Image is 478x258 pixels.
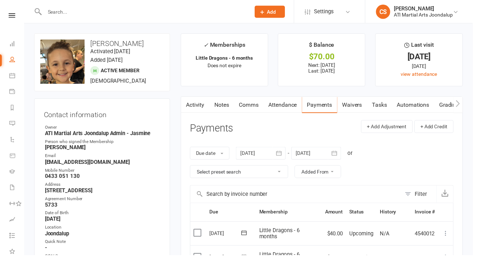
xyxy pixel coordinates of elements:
span: Does not expire [210,63,244,69]
div: Owner [45,125,162,132]
th: Invoice # [416,205,443,224]
div: or [351,151,356,159]
h3: Payments [192,124,236,135]
a: Product Sales [9,150,24,166]
div: Person who signed the Membership [45,140,162,147]
strong: [EMAIL_ADDRESS][DOMAIN_NAME] [45,161,162,167]
div: Filter [419,192,432,201]
div: Email [45,154,162,161]
td: 4540012 [416,224,443,248]
input: Search... [43,7,248,17]
div: Location [45,226,162,233]
div: Agreement Number [45,198,162,204]
th: Status [350,205,381,224]
th: Amount [326,205,350,224]
th: Due [209,205,259,224]
i: ✓ [206,42,210,49]
a: Calendar [9,69,24,85]
strong: [DATE] [45,218,162,225]
div: CS [380,5,395,19]
div: Date of Birth [45,212,162,219]
h3: Contact information [44,109,162,120]
button: + Add Credit [419,121,459,134]
button: Add [258,6,288,18]
div: $70.00 [288,54,363,61]
span: Settings [318,4,337,20]
div: Quick Note [45,241,162,248]
button: Filter [406,188,441,205]
td: $40.00 [326,224,350,248]
a: Dashboard [9,37,24,53]
span: Little Dragons - 6 months [262,230,303,242]
strong: ATI Martial Arts Joondalup Admin - Jasmine [45,132,162,138]
button: Due date [192,148,232,161]
strong: 0433 051 130 [45,175,162,181]
span: Add [270,9,279,15]
img: image1750243164.png [41,40,86,85]
time: Added [DATE] [91,57,124,64]
div: $ Balance [313,41,338,54]
strong: 5733 [45,204,162,210]
a: view attendance [405,72,442,78]
a: Payments [9,85,24,101]
strong: [STREET_ADDRESS] [45,189,162,196]
div: Memberships [206,41,248,54]
a: Tasks [371,98,396,114]
strong: Little Dragons - 6 months [198,56,256,61]
div: Mobile Number [45,169,162,176]
a: Attendance [267,98,305,114]
a: Payments [305,98,341,114]
div: Last visit [409,41,439,54]
time: Activated [DATE] [91,49,132,55]
div: [DATE] [386,63,461,71]
a: Activity [183,98,212,114]
a: Comms [237,98,267,114]
th: Membership [259,205,326,224]
strong: - [45,247,162,254]
span: Upcoming [353,233,378,239]
strong: Joondalup [45,233,162,239]
span: N/A [384,233,394,239]
span: [DEMOGRAPHIC_DATA] [91,79,148,85]
a: Notes [212,98,237,114]
a: Assessments [9,215,24,231]
a: People [9,53,24,69]
th: History [381,205,416,224]
a: Reports [9,101,24,118]
a: Waivers [341,98,371,114]
h3: [PERSON_NAME] [41,40,166,48]
button: + Add Adjustment [365,121,417,134]
a: Automations [396,98,439,114]
input: Search by invoice number [192,188,406,205]
button: Added From [298,167,345,180]
div: [DATE] [386,54,461,61]
div: ATI Martial Arts Joondalup [398,12,458,18]
div: [DATE] [212,230,245,241]
div: [PERSON_NAME] [398,5,458,12]
span: Active member [102,68,141,74]
div: Address [45,183,162,190]
strong: [PERSON_NAME] [45,146,162,152]
p: Next: [DATE] Last: [DATE] [288,63,363,74]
